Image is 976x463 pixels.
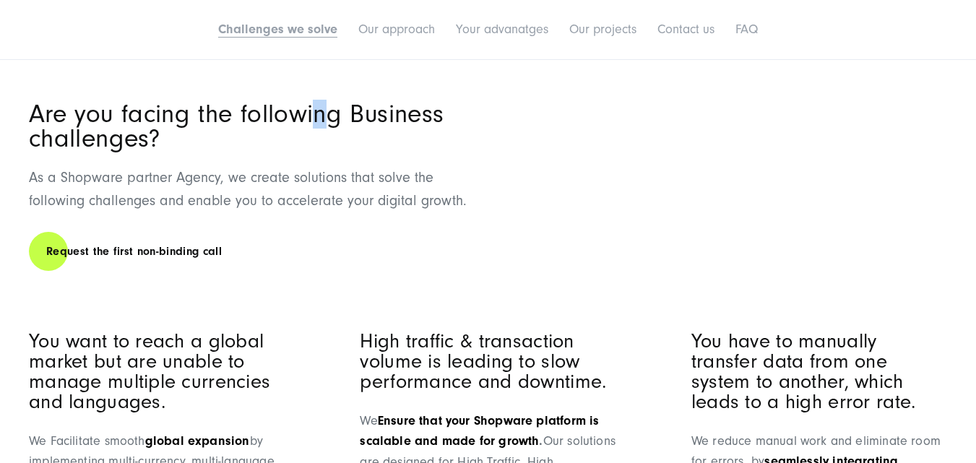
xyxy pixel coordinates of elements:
[358,22,435,37] a: Our approach
[456,22,548,37] a: Your advanatges
[29,332,285,412] h3: You want to reach a global market but are unable to manage multiple currencies and languages.
[360,413,599,449] span: Ensure that your Shopware platform is scalable and made for growth
[735,22,758,37] a: FAQ
[569,22,636,37] a: Our projects
[360,332,616,392] h3: High traffic & transaction volume is leading to slow performance and downtime.
[657,22,714,37] a: Contact us
[218,22,337,37] a: Challenges we solve
[360,413,599,449] strong: .
[145,433,250,449] strong: global expansion
[29,102,488,151] h2: Are you facing the following Business challenges?
[29,231,239,272] a: Request the first non-binding call
[29,166,488,212] p: As a Shopware partner Agency, we create solutions that solve the following challenges and enable ...
[691,332,947,412] h3: You have to manually transfer data from one system to another, which leads to a high error rate.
